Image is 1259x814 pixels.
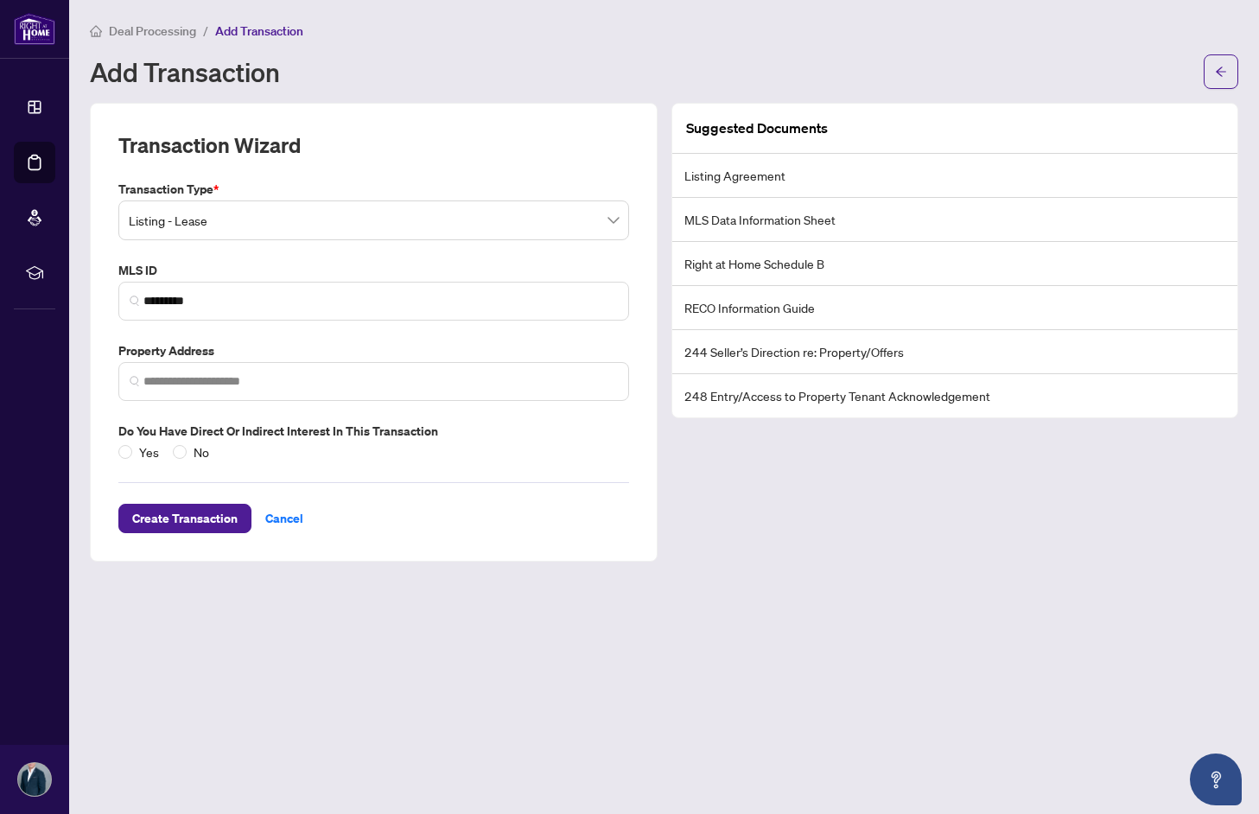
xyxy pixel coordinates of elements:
h2: Transaction Wizard [118,131,301,159]
button: Create Transaction [118,504,251,533]
span: Yes [132,442,166,461]
button: Open asap [1190,754,1242,805]
label: Property Address [118,341,629,360]
span: No [187,442,216,461]
li: RECO Information Guide [672,286,1238,330]
li: MLS Data Information Sheet [672,198,1238,242]
img: search_icon [130,376,140,386]
span: arrow-left [1215,66,1227,78]
li: Listing Agreement [672,154,1238,198]
span: Listing - Lease [129,204,619,237]
li: Right at Home Schedule B [672,242,1238,286]
li: / [203,21,208,41]
h1: Add Transaction [90,58,280,86]
img: search_icon [130,296,140,306]
span: Create Transaction [132,505,238,532]
span: home [90,25,102,37]
button: Cancel [251,504,317,533]
span: Add Transaction [215,23,303,39]
img: Profile Icon [18,763,51,796]
label: Transaction Type [118,180,629,199]
article: Suggested Documents [686,118,828,139]
span: Deal Processing [109,23,196,39]
img: logo [14,13,55,45]
label: MLS ID [118,261,629,280]
span: Cancel [265,505,303,532]
li: 248 Entry/Access to Property Tenant Acknowledgement [672,374,1238,417]
li: 244 Seller’s Direction re: Property/Offers [672,330,1238,374]
label: Do you have direct or indirect interest in this transaction [118,422,629,441]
